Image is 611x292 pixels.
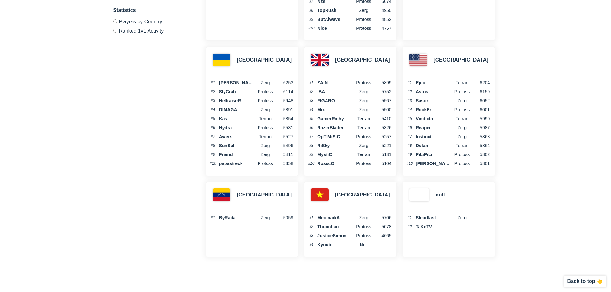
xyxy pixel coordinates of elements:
[453,152,471,157] span: Protoss
[354,152,373,157] span: Terran
[354,116,373,121] span: Terran
[275,143,293,148] span: 5496
[209,216,216,220] span: #1
[453,116,471,121] span: terran
[256,134,275,139] span: Terran
[453,143,471,148] span: Terran
[453,161,471,166] span: Protoss
[308,8,315,12] span: #8
[354,17,373,21] span: Protoss
[308,126,315,129] span: #6
[308,243,315,246] span: #4
[317,233,354,238] span: JusticeSimon
[416,107,453,112] span: RockEr
[113,29,117,33] input: Ranked 1v1 Activity
[354,143,373,148] span: Zerg
[354,242,373,247] span: null
[275,107,293,112] span: 5891
[219,80,256,85] span: [PERSON_NAME]
[471,152,490,157] span: 5802
[317,26,354,30] span: Nice
[317,107,354,112] span: Mix
[209,126,216,129] span: #6
[567,279,603,284] p: Back to top 👆
[416,224,453,229] span: TaKeTV
[209,144,216,147] span: #8
[354,8,373,13] span: Zerg
[308,117,315,121] span: #5
[256,116,275,121] span: Terran
[219,215,256,220] span: ByRada
[373,116,392,121] span: 5410
[406,153,413,156] span: #9
[373,161,392,166] span: 5104
[373,224,392,229] span: 5078
[406,144,413,147] span: #8
[471,98,490,103] span: 6052
[113,19,190,26] label: Players by Country
[483,224,486,229] span: –
[416,215,453,220] span: Steadfast
[354,80,373,85] span: Protoss
[433,56,488,64] h3: [GEOGRAPHIC_DATA]
[317,116,354,121] span: GamerRichy
[406,117,413,121] span: #5
[209,153,216,156] span: #9
[256,161,275,166] span: Protoss
[308,225,315,229] span: #2
[113,6,190,14] h3: Statistics
[219,143,256,148] span: SunSet
[406,216,413,220] span: #1
[308,144,315,147] span: #8
[373,17,392,21] span: 4852
[209,81,216,85] span: #1
[453,134,471,139] span: Zerg
[354,107,373,112] span: Zerg
[308,17,315,21] span: #9
[219,89,256,94] span: SlyCrab
[209,99,216,103] span: #3
[354,125,373,130] span: Terran
[237,191,292,199] h3: [GEOGRAPHIC_DATA]
[308,234,315,238] span: #3
[416,98,453,103] span: Sasori
[471,89,490,94] span: 6159
[373,143,392,148] span: 5221
[308,162,315,165] span: #10
[373,107,392,112] span: 5500
[373,233,392,238] span: 4665
[275,134,293,139] span: 5527
[416,116,453,121] span: Vindicta
[471,125,490,130] span: 5987
[471,134,490,139] span: 5868
[436,191,445,199] h3: null
[453,107,471,112] span: Protoss
[308,135,315,138] span: #7
[209,90,216,94] span: #2
[219,134,256,139] span: Awers
[219,98,256,103] span: HellraiseR
[453,80,471,85] span: Terran
[308,153,315,156] span: #9
[317,242,354,247] span: Kyuubi
[308,81,315,85] span: #1
[373,80,392,85] span: 5899
[275,152,293,157] span: 5411
[354,89,373,94] span: Zerg
[471,80,490,85] span: 6204
[471,143,490,148] span: 5864
[373,98,392,103] span: 5567
[275,161,293,166] span: 5358
[354,98,373,103] span: Zerg
[406,99,413,103] span: #3
[209,108,216,112] span: #4
[219,116,256,121] span: Kas
[416,125,453,130] span: Reaper
[354,215,373,220] span: Zerg
[219,125,256,130] span: Hydra
[219,107,256,112] span: DIMAGA
[354,224,373,229] span: Protoss
[317,134,354,139] span: OpTiMiStC
[209,135,216,138] span: #7
[275,125,293,130] span: 5531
